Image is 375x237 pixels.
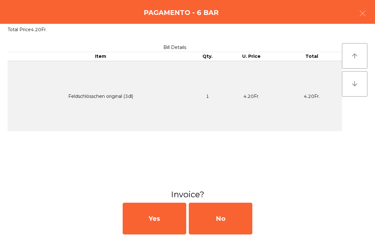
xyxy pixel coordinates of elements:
th: U. Price [221,52,282,61]
th: Qty. [194,52,221,61]
td: Feldschlösschen original (3dl) [8,61,194,131]
i: arrow_downward [351,80,358,88]
i: arrow_upward [351,52,358,60]
td: 4.20Fr. [282,61,342,131]
button: arrow_upward [342,43,367,69]
button: arrow_downward [342,71,367,97]
span: Total Price [8,27,31,32]
th: Total [282,52,342,61]
span: 4.20Fr. [31,27,47,32]
h3: Invoice? [5,189,370,200]
td: 1 [194,61,221,131]
td: 4.20Fr. [221,61,282,131]
h4: Pagamento - 6 BAR [144,8,219,17]
th: Item [8,52,194,61]
span: Bill Details [163,44,186,50]
div: Yes [123,203,186,234]
div: No [189,203,252,234]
